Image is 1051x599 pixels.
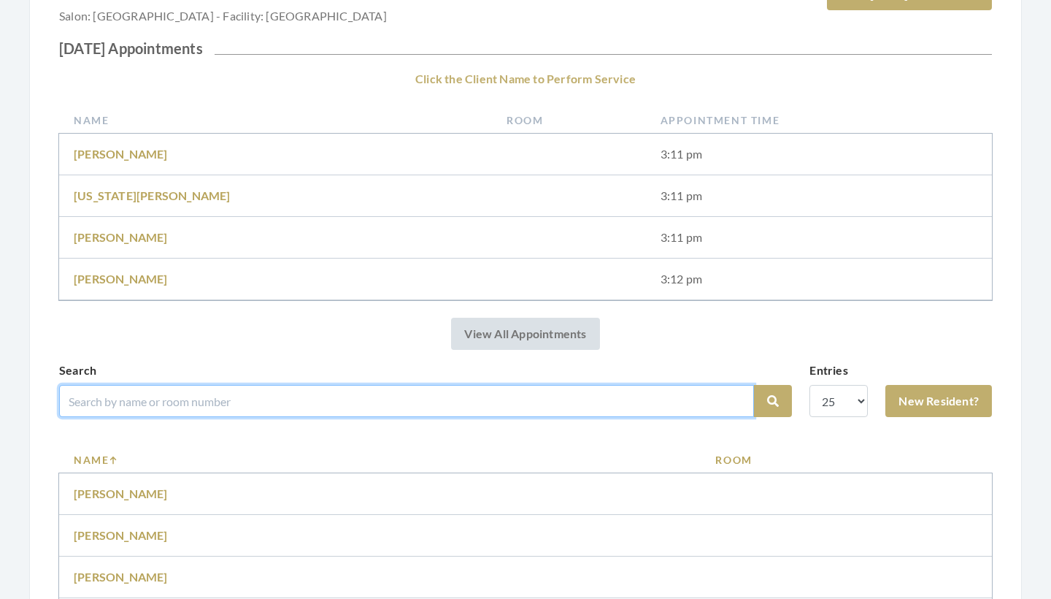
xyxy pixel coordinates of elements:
[74,230,168,244] a: [PERSON_NAME]
[809,362,847,379] label: Entries
[74,487,168,500] a: [PERSON_NAME]
[59,107,492,134] th: Name
[492,107,646,134] th: Room
[646,134,992,175] td: 3:11 pm
[74,570,168,584] a: [PERSON_NAME]
[451,318,599,350] a: View All Appointments
[715,452,977,468] a: Room
[59,39,992,57] h2: [DATE] Appointments
[59,385,754,417] input: Search by name or room number
[59,7,387,25] span: Salon: [GEOGRAPHIC_DATA] - Facility: [GEOGRAPHIC_DATA]
[74,272,168,286] a: [PERSON_NAME]
[646,217,992,259] td: 3:11 pm
[74,188,231,202] a: [US_STATE][PERSON_NAME]
[885,385,992,417] a: New Resident?
[74,452,686,468] a: Name
[646,175,992,217] td: 3:11 pm
[59,69,992,89] p: Click the Client Name to Perform Service
[59,362,96,379] label: Search
[74,147,168,161] a: [PERSON_NAME]
[646,259,992,300] td: 3:12 pm
[646,107,992,134] th: Appointment Time
[74,528,168,542] a: [PERSON_NAME]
